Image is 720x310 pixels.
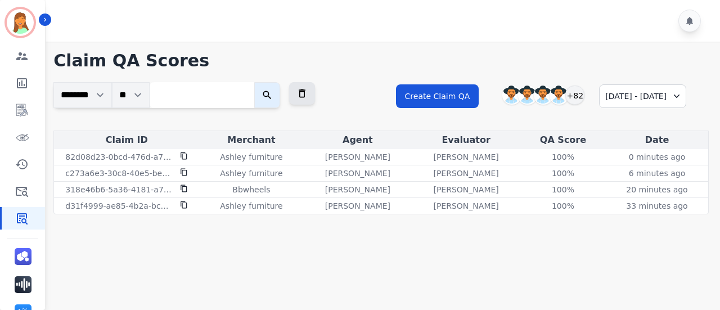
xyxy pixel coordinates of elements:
[65,168,173,179] p: c273a6e3-30c8-40e5-be55-b51be624e91e
[325,168,390,179] p: [PERSON_NAME]
[538,184,588,195] div: 100%
[325,184,390,195] p: [PERSON_NAME]
[565,86,584,105] div: +82
[65,200,173,212] p: d31f4999-ae85-4b2a-bc80-70fe60987dc8
[53,51,709,71] h1: Claim QA Scores
[433,151,498,163] p: [PERSON_NAME]
[626,200,687,212] p: 33 minutes ago
[220,151,282,163] p: Ashley furniture
[65,151,173,163] p: 82d08d23-0bcd-476d-a7ac-c8a0cc74b0e9
[65,184,173,195] p: 318e46b6-5a36-4181-a75b-771754a68a80
[523,133,604,147] div: QA Score
[599,84,686,108] div: [DATE] - [DATE]
[629,168,686,179] p: 6 minutes ago
[232,184,270,195] p: Bbwheels
[396,84,479,108] button: Create Claim QA
[608,133,706,147] div: Date
[433,200,498,212] p: [PERSON_NAME]
[7,9,34,36] img: Bordered avatar
[629,151,686,163] p: 0 minutes ago
[433,168,498,179] p: [PERSON_NAME]
[325,151,390,163] p: [PERSON_NAME]
[220,200,282,212] p: Ashley furniture
[220,168,282,179] p: Ashley furniture
[201,133,301,147] div: Merchant
[433,184,498,195] p: [PERSON_NAME]
[538,200,588,212] div: 100%
[325,200,390,212] p: [PERSON_NAME]
[626,184,687,195] p: 20 minutes ago
[538,168,588,179] div: 100%
[414,133,518,147] div: Evaluator
[56,133,197,147] div: Claim ID
[306,133,410,147] div: Agent
[538,151,588,163] div: 100%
